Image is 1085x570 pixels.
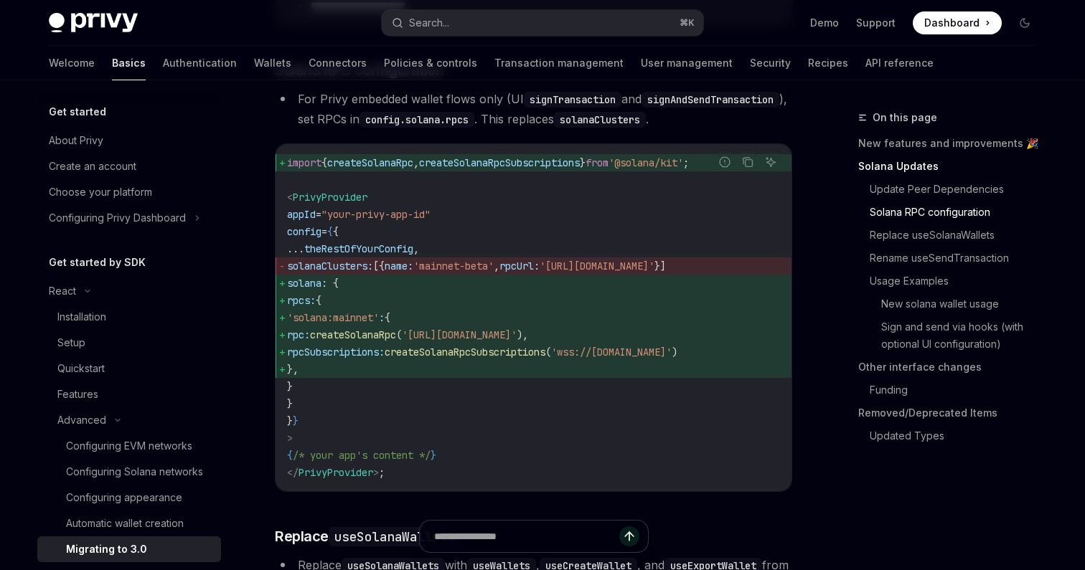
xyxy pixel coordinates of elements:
[57,412,106,429] div: Advanced
[431,449,436,462] span: }
[287,414,293,427] span: }
[1013,11,1036,34] button: Toggle dark mode
[57,386,98,403] div: Features
[37,179,221,205] a: Choose your platform
[858,178,1048,201] a: Update Peer Dependencies
[49,209,186,227] div: Configuring Privy Dashboard
[293,414,299,427] span: }
[287,156,321,169] span: import
[419,156,580,169] span: createSolanaRpcSubscriptions
[287,346,385,358] span: rpcSubscriptions:
[750,46,791,80] a: Security
[385,346,545,358] span: createSolanaRpcSubscriptions
[810,16,839,30] a: Demo
[57,334,85,351] div: Setup
[287,466,299,479] span: </
[287,397,293,410] span: }
[37,356,221,381] a: Quickstart
[321,225,327,238] span: =
[580,156,586,169] span: }
[37,205,207,231] button: Configuring Privy Dashboard
[287,363,299,376] span: },
[316,294,321,307] span: {
[385,260,413,272] span: name:
[299,466,373,479] span: PrivyProvider
[913,11,1002,34] a: Dashboard
[379,311,385,324] span: :
[66,489,182,506] div: Configuring appearance
[683,156,689,169] span: ;
[321,208,431,221] span: "your-privy-app-id"
[293,449,431,462] span: /* your app's content */
[37,153,221,179] a: Create an account
[57,360,105,377] div: Quickstart
[112,46,146,80] a: Basics
[360,112,474,128] code: config.solana.rpcs
[858,356,1048,379] a: Other interface changes
[858,247,1048,270] a: Rename useSendTransaction
[287,260,373,272] span: solanaClusters:
[715,153,734,171] button: Report incorrect code
[858,224,1048,247] a: Replace useSolanaWallets
[680,17,695,29] span: ⌘ K
[287,242,304,255] span: ...
[924,16,980,30] span: Dashboard
[287,191,293,204] span: <
[287,449,293,462] span: {
[808,46,848,80] a: Recipes
[551,346,672,358] span: 'wss://[DOMAIN_NAME]'
[609,156,683,169] span: '@solana/kit'
[66,463,203,480] div: Configuring Solana networks
[287,225,321,238] span: config
[287,432,293,445] span: >
[310,328,396,341] span: createSolanaRpc
[858,155,1048,178] a: Solana Updates
[37,459,221,485] a: Configuring Solana networks
[287,277,321,290] span: solana
[545,346,551,358] span: (
[37,485,221,510] a: Configuring appearance
[321,277,339,290] span: : {
[49,254,146,271] h5: Get started by SDK
[554,112,646,128] code: solanaClusters
[396,328,402,341] span: (
[49,184,152,201] div: Choose your platform
[858,132,1048,155] a: New features and improvements 🎉
[402,328,517,341] span: '[URL][DOMAIN_NAME]'
[873,109,937,126] span: On this page
[327,225,333,238] span: {
[37,381,221,407] a: Features
[49,103,106,120] h5: Get started
[524,92,621,108] code: signTransaction
[254,46,291,80] a: Wallets
[37,407,128,433] button: Advanced
[287,311,379,324] span: 'solana:mainnet'
[37,433,221,459] a: Configuring EVM networks
[642,92,779,108] code: signAndSendTransaction
[858,270,1048,293] a: Usage Examples
[858,379,1048,402] a: Funding
[672,346,677,358] span: )
[163,46,237,80] a: Authentication
[540,260,654,272] span: '[URL][DOMAIN_NAME]'
[37,330,221,356] a: Setup
[858,293,1048,315] a: New solana wallet usage
[409,14,449,32] div: Search...
[654,260,666,272] span: }]
[856,16,896,30] a: Support
[287,208,316,221] span: appId
[321,156,327,169] span: {
[641,46,733,80] a: User management
[379,466,385,479] span: ;
[384,46,477,80] a: Policies & controls
[494,260,499,272] span: ,
[37,278,98,304] button: React
[499,260,540,272] span: rpcUrl:
[293,191,367,204] span: PrivyProvider
[37,510,221,536] a: Automatic wallet creation
[761,153,780,171] button: Ask AI
[619,526,639,546] button: Send message
[309,46,367,80] a: Connectors
[413,156,419,169] span: ,
[49,282,76,300] div: React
